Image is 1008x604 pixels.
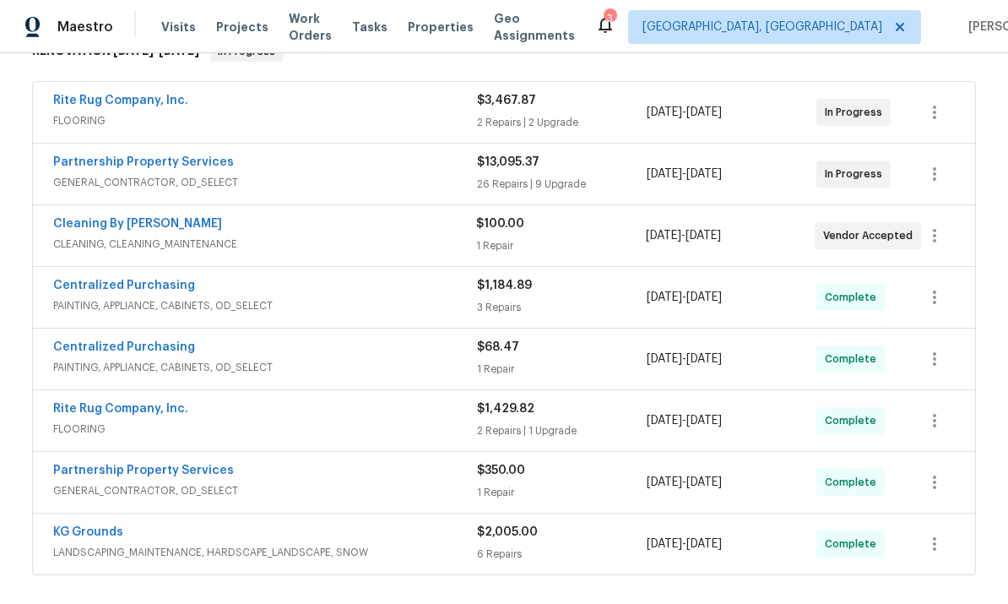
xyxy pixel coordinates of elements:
div: 3 Repairs [477,299,647,316]
span: Complete [825,536,883,552]
span: Work Orders [289,10,332,44]
span: - [647,289,722,306]
div: 2 Repairs | 2 Upgrade [477,114,647,131]
span: [DATE] [686,476,722,488]
a: Centralized Purchasing [53,341,195,353]
span: Maestro [57,19,113,35]
span: Visits [161,19,196,35]
span: $2,005.00 [477,526,538,538]
span: In Progress [825,104,889,121]
span: [DATE] [686,230,721,242]
span: Geo Assignments [494,10,575,44]
span: $350.00 [477,465,525,476]
span: [DATE] [647,415,682,427]
span: [DATE] [686,291,722,303]
a: Cleaning By [PERSON_NAME] [53,218,222,230]
span: In Progress [825,166,889,182]
span: - [646,227,721,244]
span: [DATE] [647,106,682,118]
span: - [647,351,722,367]
div: 1 Repair [477,361,647,378]
span: FLOORING [53,421,477,438]
span: Complete [825,474,883,491]
span: Properties [408,19,474,35]
div: 2 Repairs | 1 Upgrade [477,422,647,439]
span: [DATE] [647,353,682,365]
span: [DATE] [647,476,682,488]
span: Vendor Accepted [823,227,919,244]
span: Complete [825,289,883,306]
div: 6 Repairs [477,546,647,563]
div: 26 Repairs | 9 Upgrade [477,176,647,193]
span: - [647,474,722,491]
span: Complete [825,412,883,429]
span: $68.47 [477,341,519,353]
a: Partnership Property Services [53,465,234,476]
span: - [647,104,722,121]
span: [GEOGRAPHIC_DATA], [GEOGRAPHIC_DATA] [642,19,882,35]
span: [DATE] [647,291,682,303]
a: Rite Rug Company, Inc. [53,403,188,415]
span: [DATE] [647,538,682,550]
span: Tasks [352,21,387,33]
a: KG Grounds [53,526,123,538]
span: GENERAL_CONTRACTOR, OD_SELECT [53,482,477,499]
span: $1,184.89 [477,280,532,291]
span: $13,095.37 [477,156,539,168]
span: [DATE] [686,353,722,365]
span: $1,429.82 [477,403,534,415]
span: PAINTING, APPLIANCE, CABINETS, OD_SELECT [53,359,477,376]
a: Rite Rug Company, Inc. [53,95,188,106]
span: [DATE] [686,538,722,550]
span: $100.00 [476,218,524,230]
span: Complete [825,351,883,367]
span: - [647,166,722,182]
span: PAINTING, APPLIANCE, CABINETS, OD_SELECT [53,297,477,314]
span: [DATE] [646,230,681,242]
a: Partnership Property Services [53,156,234,168]
span: Projects [216,19,268,35]
div: 1 Repair [477,484,647,501]
span: [DATE] [686,168,722,180]
span: LANDSCAPING_MAINTENANCE, HARDSCAPE_LANDSCAPE, SNOW [53,544,477,561]
span: FLOORING [53,112,477,129]
div: 1 Repair [476,237,645,254]
span: [DATE] [647,168,682,180]
span: - [647,536,722,552]
span: [DATE] [686,415,722,427]
span: CLEANING, CLEANING_MAINTENANCE [53,236,476,253]
span: - [647,412,722,429]
a: Centralized Purchasing [53,280,195,291]
span: [DATE] [686,106,722,118]
span: GENERAL_CONTRACTOR, OD_SELECT [53,174,477,191]
span: $3,467.87 [477,95,536,106]
div: 3 [604,10,615,27]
